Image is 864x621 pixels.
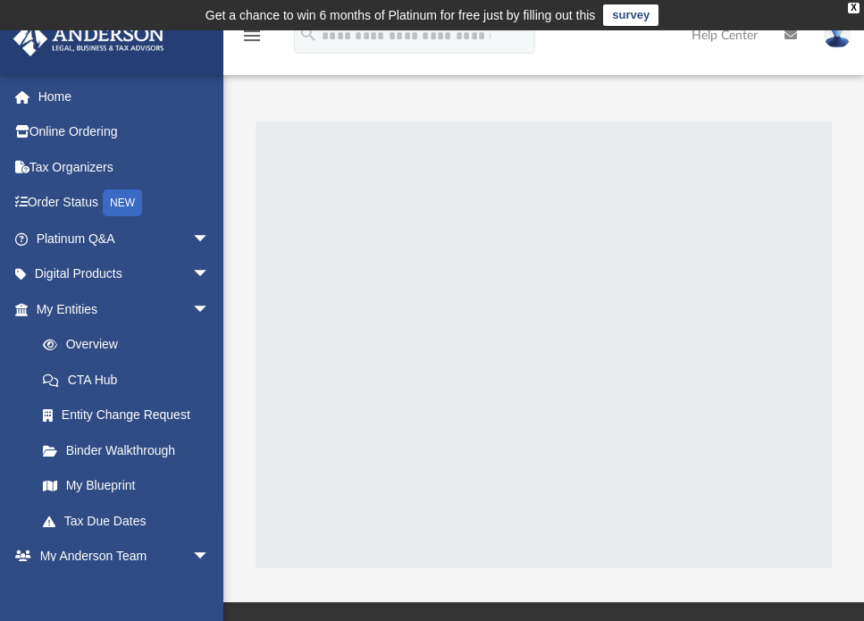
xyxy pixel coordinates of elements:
a: Tax Organizers [13,149,237,185]
a: CTA Hub [25,362,237,398]
i: menu [241,25,263,46]
a: menu [241,34,263,46]
div: NEW [103,189,142,216]
div: close [848,3,860,13]
a: Digital Productsarrow_drop_down [13,256,237,292]
span: arrow_drop_down [192,256,228,293]
a: Tax Due Dates [25,503,237,539]
a: Order StatusNEW [13,185,237,222]
img: Anderson Advisors Platinum Portal [8,21,170,56]
span: arrow_drop_down [192,539,228,575]
a: Binder Walkthrough [25,432,237,468]
a: My Blueprint [25,468,228,504]
span: arrow_drop_down [192,221,228,257]
a: Entity Change Request [25,398,237,433]
div: Get a chance to win 6 months of Platinum for free just by filling out this [206,4,596,26]
span: arrow_drop_down [192,291,228,328]
a: Overview [25,327,237,363]
a: survey [603,4,658,26]
a: Platinum Q&Aarrow_drop_down [13,221,237,256]
a: My Entitiesarrow_drop_down [13,291,237,327]
a: My Anderson Teamarrow_drop_down [13,539,228,575]
a: Home [13,79,237,114]
a: Online Ordering [13,114,237,150]
img: User Pic [824,22,851,48]
i: search [298,24,318,44]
